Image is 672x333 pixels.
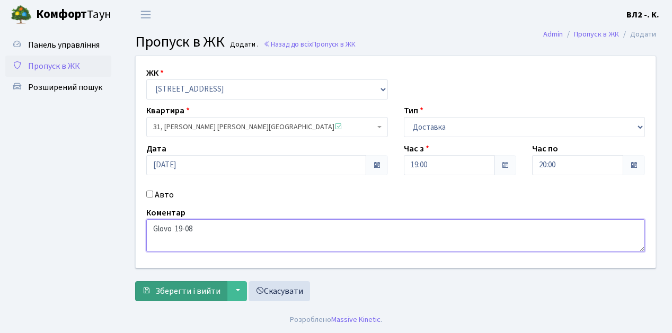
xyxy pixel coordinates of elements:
[263,39,356,49] a: Назад до всіхПропуск в ЖК
[155,285,220,297] span: Зберегти і вийти
[619,29,656,40] li: Додати
[290,314,382,326] div: Розроблено .
[5,34,111,56] a: Панель управління
[626,9,659,21] b: ВЛ2 -. К.
[532,142,558,155] label: Час по
[249,281,310,301] a: Скасувати
[135,281,227,301] button: Зберегти і вийти
[228,40,259,49] small: Додати .
[404,142,429,155] label: Час з
[574,29,619,40] a: Пропуск в ЖК
[404,104,423,117] label: Тип
[5,77,111,98] a: Розширений пошук
[146,117,388,137] span: 31, Ігнатьєвська Інна Аркадіївна <span class='la la-check-square text-success'></span>
[146,67,164,79] label: ЖК
[331,314,381,325] a: Massive Kinetic
[146,206,185,219] label: Коментар
[153,122,375,132] span: 31, Ігнатьєвська Інна Аркадіївна <span class='la la-check-square text-success'></span>
[312,39,356,49] span: Пропуск в ЖК
[36,6,111,24] span: Таун
[146,104,190,117] label: Квартира
[626,8,659,21] a: ВЛ2 -. К.
[28,82,102,93] span: Розширений пошук
[527,23,672,46] nav: breadcrumb
[5,56,111,77] a: Пропуск в ЖК
[132,6,159,23] button: Переключити навігацію
[543,29,563,40] a: Admin
[11,4,32,25] img: logo.png
[36,6,87,23] b: Комфорт
[155,188,174,201] label: Авто
[135,31,225,52] span: Пропуск в ЖК
[146,142,166,155] label: Дата
[28,39,100,51] span: Панель управління
[28,60,80,72] span: Пропуск в ЖК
